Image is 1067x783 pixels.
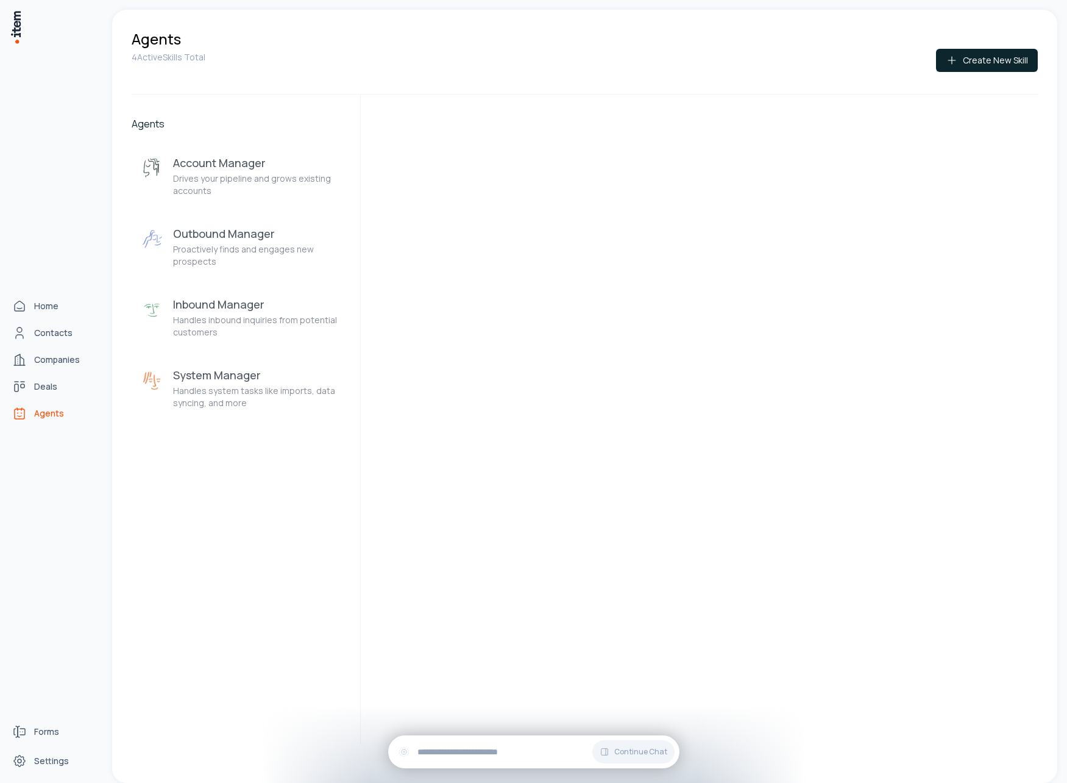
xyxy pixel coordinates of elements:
[173,368,343,382] h3: System Manager
[173,243,343,268] p: Proactively finds and engages new prospects
[141,370,163,392] img: System Manager
[592,740,675,763] button: Continue Chat
[132,146,353,207] button: Account ManagerAccount ManagerDrives your pipeline and grows existing accounts
[34,755,69,767] span: Settings
[7,321,100,345] a: Contacts
[936,49,1038,72] button: Create New Skill
[7,348,100,372] a: Companies
[141,158,163,180] img: Account Manager
[173,156,343,170] h3: Account Manager
[7,720,100,744] a: Forms
[34,300,58,312] span: Home
[173,297,343,312] h3: Inbound Manager
[614,747,667,757] span: Continue Chat
[132,29,181,49] h1: Agents
[141,299,163,321] img: Inbound Manager
[132,116,353,131] h2: Agents
[132,287,353,348] button: Inbound ManagerInbound ManagerHandles inbound inquiries from potential customers
[10,10,22,45] img: Item Brain Logo
[34,381,57,393] span: Deals
[7,294,100,318] a: Home
[132,51,205,63] p: 4 Active Skills Total
[141,229,163,251] img: Outbound Manager
[7,401,100,426] a: Agents
[7,374,100,399] a: deals
[7,749,100,773] a: Settings
[173,173,343,197] p: Drives your pipeline and grows existing accounts
[173,314,343,338] p: Handles inbound inquiries from potential customers
[388,735,679,768] div: Continue Chat
[173,226,343,241] h3: Outbound Manager
[132,358,353,419] button: System ManagerSystem ManagerHandles system tasks like imports, data syncing, and more
[34,726,59,738] span: Forms
[132,216,353,277] button: Outbound ManagerOutbound ManagerProactively finds and engages new prospects
[34,407,64,420] span: Agents
[173,385,343,409] p: Handles system tasks like imports, data syncing, and more
[34,327,73,339] span: Contacts
[34,354,80,366] span: Companies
